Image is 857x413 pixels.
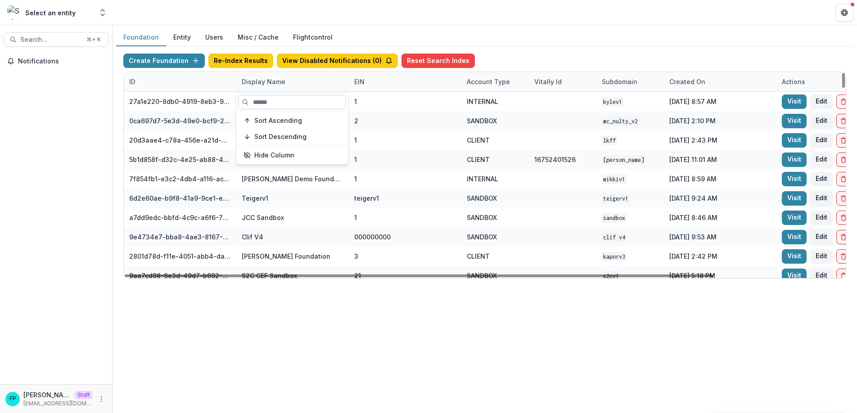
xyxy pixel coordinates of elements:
[467,251,490,261] div: CLIENT
[664,266,776,285] div: [DATE] 5:18 PM
[9,396,16,402] div: Fanny Pinoul
[208,54,273,68] button: Re-Index Results
[7,5,22,20] img: Select an entity
[529,72,596,91] div: Vitally Id
[254,117,302,125] span: Sort Ascending
[664,130,776,150] div: [DATE] 2:43 PM
[810,153,833,167] button: Edit
[242,174,343,184] div: [PERSON_NAME] Demo Foundation
[664,111,776,130] div: [DATE] 2:10 PM
[782,230,807,244] a: Visit
[129,271,231,280] div: 9aa7cd98-6e3d-49d7-b692-3e5f3d1facd4
[354,213,357,222] div: 1
[782,249,807,264] a: Visit
[129,174,231,184] div: 7f854fb1-e3c2-4db4-a116-aca576521abc
[354,193,379,203] div: teigerv1
[664,227,776,247] div: [DATE] 9:53 AM
[354,251,358,261] div: 3
[354,174,357,184] div: 1
[664,77,711,86] div: Created on
[664,150,776,169] div: [DATE] 11:01 AM
[602,213,627,223] code: sandbox
[836,230,851,244] button: Delete Foundation
[349,72,461,91] div: EIN
[596,77,643,86] div: Subdomain
[124,72,236,91] div: ID
[236,72,349,91] div: Display Name
[236,77,291,86] div: Display Name
[602,194,630,203] code: teigerv1
[4,32,108,47] button: Search...
[782,114,807,128] a: Visit
[602,97,623,107] code: kylev1
[782,191,807,206] a: Visit
[602,155,645,165] code: [PERSON_NAME]
[401,54,475,68] button: Reset Search Index
[836,153,851,167] button: Delete Foundation
[602,175,627,184] code: mikkiv1
[664,72,776,91] div: Created on
[810,191,833,206] button: Edit
[664,208,776,227] div: [DATE] 8:46 AM
[129,193,231,203] div: 6d2e60ae-b9f8-41a9-9ce1-e608d0f20ec5
[810,133,833,148] button: Edit
[277,54,398,68] button: View Disabled Notifications (0)
[354,271,361,280] div: 21
[230,29,286,46] button: Misc / Cache
[4,54,108,68] button: Notifications
[242,232,263,242] div: Clif V4
[529,77,567,86] div: Vitally Id
[238,113,346,128] button: Sort Ascending
[810,94,833,109] button: Edit
[85,35,103,45] div: ⌘ + K
[354,135,357,145] div: 1
[129,232,231,242] div: 9e4734e7-bba8-4ae3-8167-95d86cec7b4b
[198,29,230,46] button: Users
[782,172,807,186] a: Visit
[254,133,307,141] span: Sort Descending
[836,211,851,225] button: Delete Foundation
[25,8,76,18] div: Select an entity
[602,117,639,126] code: mc_nulty_v2
[354,97,357,106] div: 1
[96,4,109,22] button: Open entity switcher
[293,32,333,42] a: Flightcontrol
[810,114,833,128] button: Edit
[354,116,358,126] div: 2
[467,155,490,164] div: CLIENT
[596,72,664,91] div: Subdomain
[461,72,529,91] div: Account Type
[810,249,833,264] button: Edit
[129,116,231,126] div: 0ca697d7-5e3d-49e0-bcf9-217f69e92d71
[810,269,833,283] button: Edit
[467,116,497,126] div: SANDBOX
[602,252,627,261] code: kaporv3
[129,135,231,145] div: 20d3aae4-c78a-456e-a21d-91c97a6a725f
[810,230,833,244] button: Edit
[836,94,851,109] button: Delete Foundation
[782,269,807,283] a: Visit
[467,193,497,203] div: SANDBOX
[467,271,497,280] div: SANDBOX
[123,54,205,68] button: Create Foundation
[810,172,833,186] button: Edit
[354,155,357,164] div: 1
[129,213,231,222] div: a7dd9edc-bbfd-4c9c-a6f6-76d0743bf1cd
[602,233,627,242] code: Clif V4
[238,148,346,162] button: Hide Column
[835,4,853,22] button: Get Help
[349,77,370,86] div: EIN
[836,191,851,206] button: Delete Foundation
[836,172,851,186] button: Delete Foundation
[782,153,807,167] a: Visit
[782,94,807,109] a: Visit
[238,130,346,144] button: Sort Descending
[782,133,807,148] a: Visit
[116,29,166,46] button: Foundation
[467,97,498,106] div: INTERNAL
[129,251,231,261] div: 2801d78d-f11e-4051-abb4-dab00da98882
